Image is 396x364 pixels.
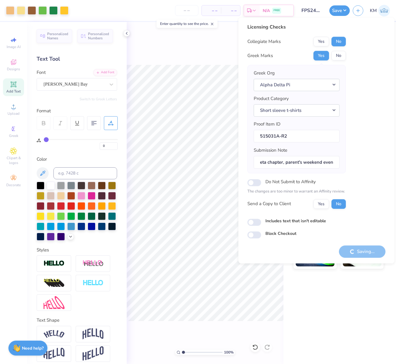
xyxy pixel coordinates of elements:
[313,199,329,209] button: Yes
[378,5,390,17] img: Katrina Mae Mijares
[7,44,21,49] span: Image AI
[247,38,281,45] div: Collegiate Marks
[83,328,104,340] img: Arch
[80,97,117,102] button: Switch to Greek Letters
[370,5,390,17] a: KM
[297,5,326,17] input: Untitled Design
[6,183,21,187] span: Decorate
[331,37,346,46] button: No
[313,51,329,60] button: Yes
[331,199,346,209] button: No
[254,95,289,102] label: Product Category
[247,23,346,31] div: Licensing Checks
[44,348,65,359] img: Flag
[224,350,234,355] span: 100 %
[44,330,65,338] img: Arc
[53,167,117,179] input: e.g. 7428 c
[263,8,270,14] span: N/A
[37,247,117,253] div: Styles
[254,79,340,91] button: Alpha Delta Pi
[83,346,104,361] img: Rise
[254,70,275,77] label: Greek Org
[88,32,109,40] span: Personalized Numbers
[254,121,280,128] label: Proof Item ID
[83,280,104,287] img: Negative Space
[83,260,104,267] img: Shadow
[37,108,118,114] div: Format
[247,201,291,208] div: Send a Copy to Client
[47,32,68,40] span: Personalized Names
[254,156,340,169] input: Add a note for Affinity
[37,317,117,324] div: Text Shape
[274,8,280,13] span: FREE
[37,69,46,76] label: Font
[265,178,316,186] label: Do Not Submit to Affinity
[93,69,117,76] div: Add Font
[9,133,18,138] span: Greek
[254,147,287,154] label: Submission Note
[313,37,329,46] button: Yes
[37,156,117,163] div: Color
[370,7,377,14] span: KM
[265,218,326,224] label: Includes text that isn't editable
[247,52,273,59] div: Greek Marks
[225,8,237,14] span: – –
[331,51,346,60] button: No
[37,55,117,63] div: Text Tool
[8,111,20,116] span: Upload
[44,278,65,288] img: 3d Illusion
[247,189,346,195] p: The changes are too minor to warrant an Affinity review.
[7,67,20,71] span: Designs
[265,230,296,237] label: Block Checkout
[175,5,198,16] input: – –
[6,89,21,94] span: Add Text
[329,5,350,16] button: Save
[3,156,24,165] span: Clipart & logos
[157,20,218,28] div: Enter quantity to see the price.
[205,8,217,14] span: – –
[254,104,340,117] button: Short sleeve t-shirts
[22,345,44,351] strong: Need help?
[44,296,65,309] img: Free Distort
[44,260,65,267] img: Stroke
